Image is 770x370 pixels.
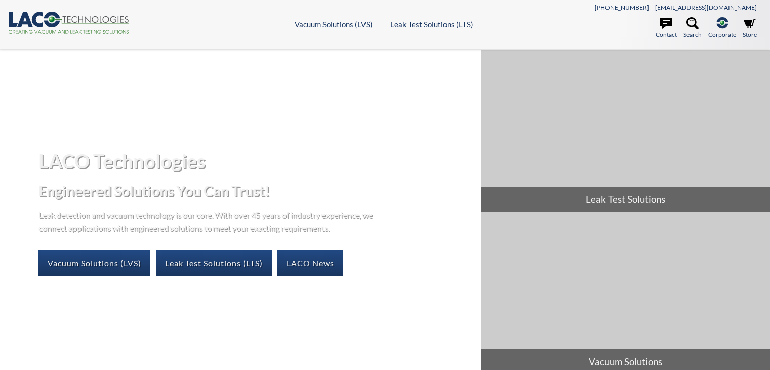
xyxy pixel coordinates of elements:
[390,20,473,29] a: Leak Test Solutions (LTS)
[656,17,677,40] a: Contact
[655,4,757,11] a: [EMAIL_ADDRESS][DOMAIN_NAME]
[295,20,373,29] a: Vacuum Solutions (LVS)
[38,149,473,173] h1: LACO Technologies
[481,50,770,212] a: Leak Test Solutions
[38,250,150,276] a: Vacuum Solutions (LVS)
[38,181,473,200] h2: Engineered Solutions You Can Trust!
[683,17,702,40] a: Search
[38,208,378,234] p: Leak detection and vacuum technology is our core. With over 45 years of industry experience, we c...
[156,250,272,276] a: Leak Test Solutions (LTS)
[708,30,736,40] span: Corporate
[743,17,757,40] a: Store
[277,250,343,276] a: LACO News
[595,4,649,11] a: [PHONE_NUMBER]
[481,187,770,212] span: Leak Test Solutions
